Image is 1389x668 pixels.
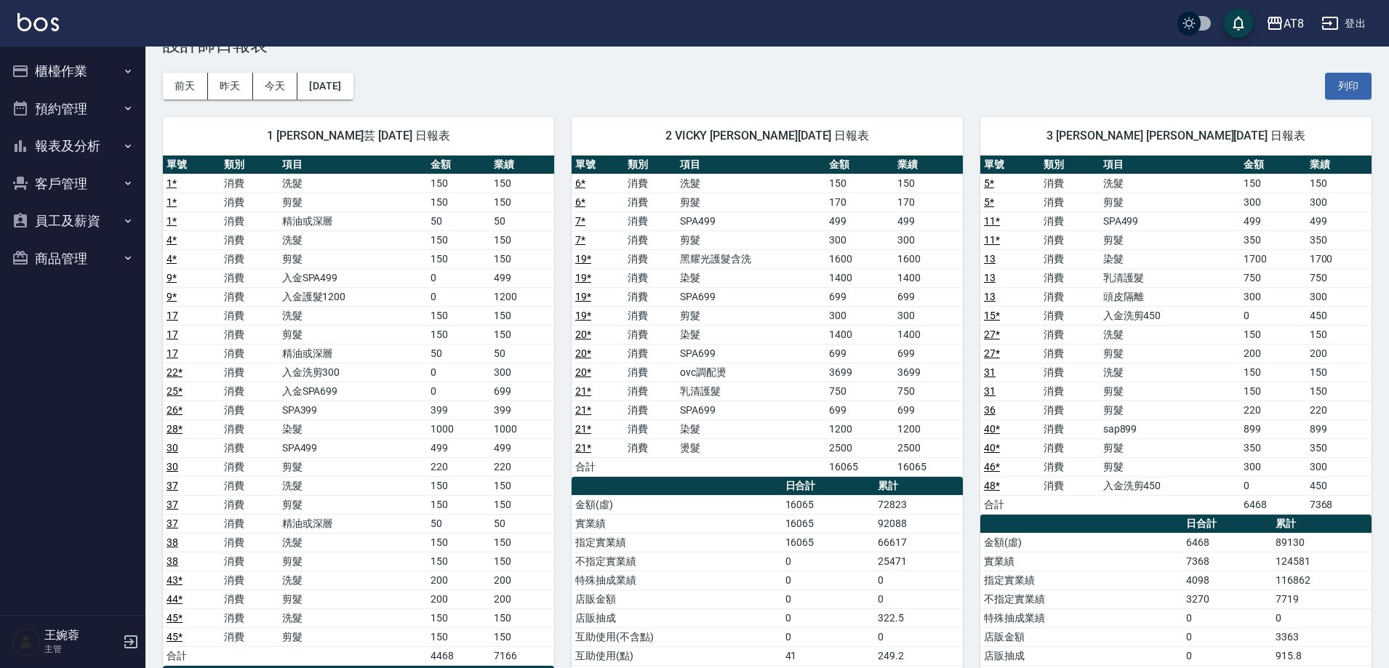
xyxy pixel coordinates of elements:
[624,401,676,419] td: 消費
[1316,10,1372,37] button: 登出
[220,533,278,552] td: 消費
[1040,382,1100,401] td: 消費
[1272,515,1372,534] th: 累計
[6,127,140,165] button: 報表及分析
[676,306,825,325] td: 剪髮
[676,419,825,438] td: 染髮
[1306,495,1372,514] td: 7368
[1240,174,1305,193] td: 150
[427,193,491,212] td: 150
[279,325,427,344] td: 剪髮
[279,438,427,457] td: SPA499
[1040,476,1100,495] td: 消費
[167,499,178,510] a: 37
[1240,230,1305,249] td: 350
[163,156,554,666] table: a dense table
[490,514,554,533] td: 50
[490,401,554,419] td: 399
[1100,306,1241,325] td: 入金洗剪450
[1040,174,1100,193] td: 消費
[17,13,59,31] img: Logo
[676,193,825,212] td: 剪髮
[1240,476,1305,495] td: 0
[1224,9,1253,38] button: save
[1040,419,1100,438] td: 消費
[624,325,676,344] td: 消費
[1100,249,1241,268] td: 染髮
[279,249,427,268] td: 剪髮
[167,518,178,529] a: 37
[490,382,554,401] td: 699
[208,73,253,100] button: 昨天
[1040,344,1100,363] td: 消費
[572,552,782,571] td: 不指定實業績
[894,401,963,419] td: 699
[1040,325,1100,344] td: 消費
[6,165,140,203] button: 客戶管理
[220,268,278,287] td: 消費
[1306,419,1372,438] td: 899
[984,385,996,397] a: 31
[624,363,676,382] td: 消費
[1240,401,1305,419] td: 220
[220,382,278,401] td: 消費
[220,552,278,571] td: 消費
[1306,249,1372,268] td: 1700
[894,382,963,401] td: 750
[220,571,278,589] td: 消費
[1100,156,1241,174] th: 項目
[279,571,427,589] td: 洗髮
[279,230,427,249] td: 洗髮
[1240,363,1305,382] td: 150
[1306,382,1372,401] td: 150
[167,480,178,491] a: 37
[1306,268,1372,287] td: 750
[624,438,676,457] td: 消費
[676,401,825,419] td: SPA699
[894,212,963,230] td: 499
[572,495,782,514] td: 金額(虛)
[1240,457,1305,476] td: 300
[676,382,825,401] td: 乳清護髮
[279,306,427,325] td: 洗髮
[1240,306,1305,325] td: 0
[6,202,140,240] button: 員工及薪資
[490,268,554,287] td: 499
[825,193,894,212] td: 170
[490,363,554,382] td: 300
[427,306,491,325] td: 150
[1040,249,1100,268] td: 消費
[1306,230,1372,249] td: 350
[427,363,491,382] td: 0
[825,268,894,287] td: 1400
[572,156,963,477] table: a dense table
[1100,325,1241,344] td: 洗髮
[572,457,624,476] td: 合計
[220,401,278,419] td: 消費
[1325,73,1372,100] button: 列印
[427,476,491,495] td: 150
[894,268,963,287] td: 1400
[980,156,1040,174] th: 單號
[1040,438,1100,457] td: 消費
[220,156,278,174] th: 類別
[825,363,894,382] td: 3699
[572,156,624,174] th: 單號
[1306,174,1372,193] td: 150
[1040,212,1100,230] td: 消費
[1040,363,1100,382] td: 消費
[167,442,178,454] a: 30
[279,287,427,306] td: 入金護髮1200
[894,363,963,382] td: 3699
[825,230,894,249] td: 300
[825,249,894,268] td: 1600
[825,401,894,419] td: 699
[279,382,427,401] td: 入金SPA699
[1240,156,1305,174] th: 金額
[220,495,278,514] td: 消費
[253,73,298,100] button: 今天
[1240,193,1305,212] td: 300
[1240,344,1305,363] td: 200
[12,627,41,656] img: Person
[279,174,427,193] td: 洗髮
